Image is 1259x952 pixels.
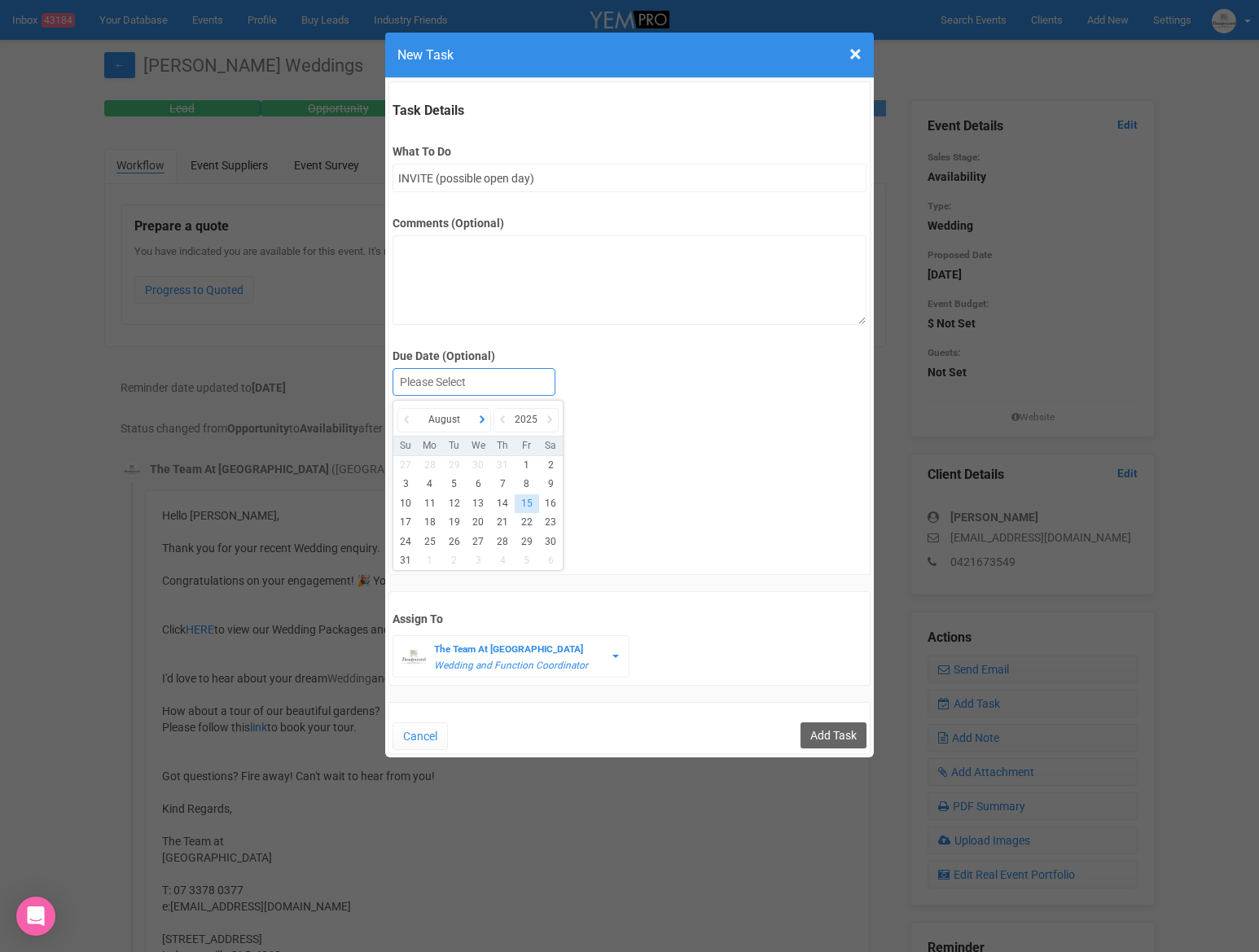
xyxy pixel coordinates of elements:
li: 6 [466,475,490,494]
li: 10 [393,494,418,513]
button: Cancel [393,722,448,750]
li: 4 [418,475,442,494]
li: Mo [418,439,442,453]
label: Assign To [393,611,866,627]
li: 25 [418,533,442,551]
li: Sa [539,439,564,453]
li: 11 [418,494,442,513]
li: 4 [490,551,515,570]
li: 8 [515,475,539,494]
li: 16 [539,494,564,513]
label: Due Date (Optional) [393,348,866,364]
li: 1 [418,551,442,570]
span: 2025 [515,413,537,427]
li: We [466,439,490,453]
li: 30 [539,533,564,551]
li: 13 [466,494,490,513]
label: What To Do [393,143,866,160]
li: 15 [515,494,539,513]
li: Th [490,439,515,453]
li: 20 [466,513,490,532]
li: 27 [466,533,490,551]
li: 24 [393,533,418,551]
li: 5 [515,551,539,570]
li: 3 [393,475,418,494]
li: Su [393,439,418,453]
li: Tu [442,439,467,453]
li: 22 [515,513,539,532]
div: Open Intercom Messenger [16,897,55,936]
li: 14 [490,494,515,513]
strong: The Team At [GEOGRAPHIC_DATA] [434,643,583,655]
li: 28 [418,456,442,475]
li: 3 [466,551,490,570]
li: 1 [515,456,539,475]
li: 17 [393,513,418,532]
li: 6 [539,551,564,570]
li: 2 [442,551,467,570]
li: 23 [539,513,564,532]
li: 12 [442,494,467,513]
input: Add Task [801,722,866,748]
label: Comments (Optional) [393,215,866,231]
span: August [428,413,460,427]
li: 19 [442,513,467,532]
li: 31 [393,551,418,570]
span: × [849,41,862,68]
li: 29 [442,456,467,475]
li: 30 [466,456,490,475]
li: 28 [490,533,515,551]
li: 29 [515,533,539,551]
li: 9 [539,475,564,494]
li: 26 [442,533,467,551]
li: Fr [515,439,539,453]
li: 7 [490,475,515,494]
legend: Task Details [393,102,866,121]
li: 2 [539,456,564,475]
li: 27 [393,456,418,475]
li: 18 [418,513,442,532]
em: Wedding and Function Coordinator [434,660,588,671]
h4: New Task [397,45,862,65]
img: BGLogo.jpg [401,645,426,669]
li: 5 [442,475,467,494]
li: 31 [490,456,515,475]
li: 21 [490,513,515,532]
